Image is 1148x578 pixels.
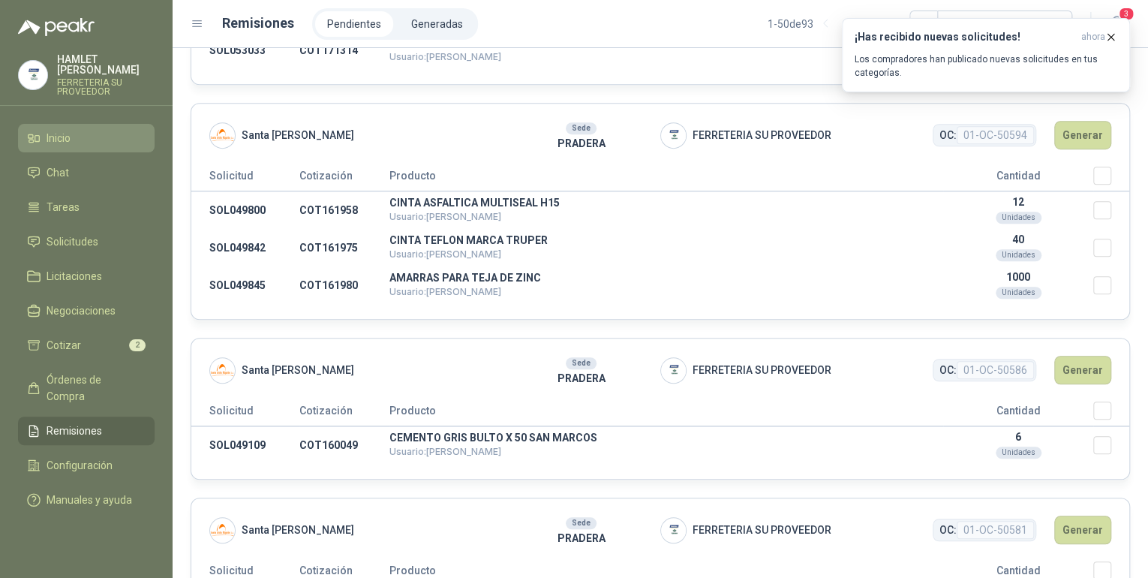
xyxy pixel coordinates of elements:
p: 6 [943,431,1093,443]
td: SOL049800 [191,191,299,230]
a: Negociaciones [18,297,155,325]
th: Solicitud [191,402,299,426]
button: 3 [1103,11,1130,38]
span: Licitaciones [47,268,102,284]
p: Los compradores han publicado nuevas solicitudes en tus categorías. [855,53,1117,80]
span: Usuario: [PERSON_NAME] [389,211,501,222]
span: FERRETERIA SU PROVEEDOR [693,522,831,538]
p: PRADERA [503,530,660,546]
p: CEMENTO GRIS BULTO X 50 SAN MARCOS [389,432,943,443]
a: Manuales y ayuda [18,486,155,514]
td: COT171314 [299,32,389,69]
p: AMARRAS PARA TEJA DE ZINC [389,272,943,283]
h1: Remisiones [222,13,294,34]
span: Tareas [47,199,80,215]
th: Solicitud [191,167,299,191]
td: Seleccionar/deseleccionar [1093,266,1129,304]
img: Company Logo [661,123,686,148]
div: Sede [566,517,597,529]
td: SOL049109 [191,426,299,465]
span: 01-OC-50594 [957,126,1034,144]
a: Tareas [18,193,155,221]
span: 01-OC-50586 [957,361,1034,379]
th: Cotización [299,167,389,191]
td: Seleccionar/deseleccionar [1093,229,1129,266]
th: Seleccionar/deseleccionar [1093,167,1129,191]
img: Company Logo [210,358,235,383]
span: Solicitudes [47,233,98,250]
button: ¡Has recibido nuevas solicitudes!ahora Los compradores han publicado nuevas solicitudes en tus ca... [842,18,1130,92]
span: 3 [1118,7,1134,21]
span: Santa [PERSON_NAME] [242,127,354,143]
a: Pendientes [315,11,393,37]
td: SOL053033 [191,32,299,69]
span: OC: [939,127,957,143]
span: Santa [PERSON_NAME] [242,522,354,538]
a: Solicitudes [18,227,155,256]
p: CINTA TEFLON MARCA TRUPER [389,235,943,245]
span: Manuales y ayuda [47,492,132,508]
td: SOL049842 [191,229,299,266]
span: Chat [47,164,69,181]
span: Usuario: [PERSON_NAME] [389,286,501,297]
p: CINTA ASFALTICA MULTISEAL H15 [389,197,943,208]
img: Company Logo [19,61,47,89]
button: Generar [1054,516,1111,544]
p: PRADERA [503,135,660,152]
a: Generadas [399,11,475,37]
span: Cotizar [47,337,81,354]
td: Seleccionar/deseleccionar [1093,426,1129,465]
div: 1 - 50 de 93 [768,12,861,36]
span: Usuario: [PERSON_NAME] [389,446,501,457]
button: Generar [1054,356,1111,384]
div: Sede [566,357,597,369]
p: PRADERA [503,370,660,387]
th: Producto [389,167,943,191]
span: Santa [PERSON_NAME] [242,362,354,378]
a: Licitaciones [18,262,155,291]
span: Órdenes de Compra [47,372,140,405]
td: COT161975 [299,229,389,266]
div: Unidades [996,447,1041,459]
span: OC: [939,362,957,378]
img: Company Logo [661,358,686,383]
span: Configuración [47,457,113,474]
td: SOL049845 [191,266,299,304]
span: Inicio [47,130,71,146]
span: FERRETERIA SU PROVEEDOR [693,362,831,378]
td: COT160049 [299,426,389,465]
img: Company Logo [661,518,686,543]
img: Logo peakr [18,18,95,36]
p: HAMLET [PERSON_NAME] [57,54,155,75]
div: Unidades [996,212,1041,224]
div: Unidades [996,249,1041,261]
span: OC: [939,522,957,538]
p: 1000 [943,271,1093,283]
th: Cantidad [943,402,1093,426]
th: Cantidad [943,167,1093,191]
span: Usuario: [PERSON_NAME] [389,51,501,62]
th: Cotización [299,402,389,426]
img: Company Logo [210,123,235,148]
span: FERRETERIA SU PROVEEDOR [693,127,831,143]
a: Chat [18,158,155,187]
a: Cotizar2 [18,331,155,360]
a: Remisiones [18,417,155,445]
p: 40 [943,233,1093,245]
td: Seleccionar/deseleccionar [1093,191,1129,230]
th: Seleccionar/deseleccionar [1093,402,1129,426]
td: COT161958 [299,191,389,230]
th: Producto [389,402,943,426]
p: AMARRAS PARA TEJA DE ZINC AMARRAS PARA TEJA DE ZINC [389,38,943,48]
span: ahora [1081,31,1105,44]
span: 2 [129,339,146,351]
h3: ¡Has recibido nuevas solicitudes! [855,31,1075,44]
span: Negociaciones [47,303,116,319]
span: 01-OC-50581 [957,521,1034,539]
a: Órdenes de Compra [18,366,155,411]
img: Company Logo [210,518,235,543]
span: Remisiones [47,423,102,439]
span: Usuario: [PERSON_NAME] [389,248,501,260]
